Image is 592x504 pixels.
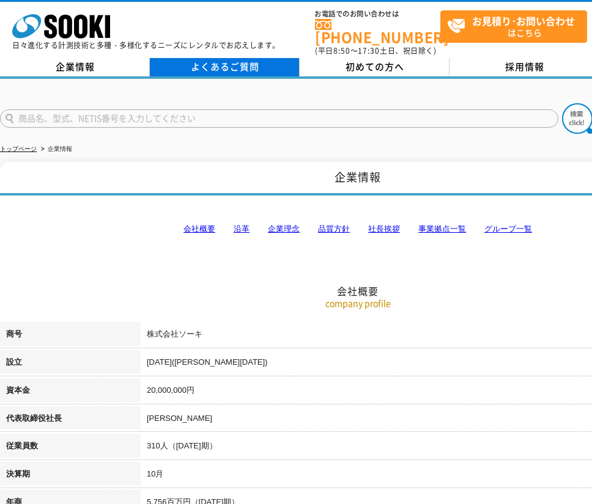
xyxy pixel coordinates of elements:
[418,224,466,233] a: 事業拠点一覧
[440,10,587,43] a: お見積り･お問い合わせはこちら
[447,11,586,42] span: はこちら
[12,42,280,49] p: 日々進化する計測技術と多種・多様化するニーズにレンタルでお応えします。
[39,143,72,156] li: 企業情報
[315,10,440,18] span: お電話でのお問い合わせは
[368,224,400,233] a: 社長挨拶
[183,224,215,233] a: 会社概要
[150,58,300,76] a: よくあるご質問
[318,224,350,233] a: 品質方針
[333,45,350,56] span: 8:50
[484,224,532,233] a: グループ一覧
[234,224,250,233] a: 沿革
[268,224,300,233] a: 企業理念
[315,19,440,44] a: [PHONE_NUMBER]
[315,45,436,56] span: (平日 ～ 土日、祝日除く)
[358,45,380,56] span: 17:30
[300,58,450,76] a: 初めての方へ
[346,60,404,73] span: 初めての方へ
[472,13,575,28] strong: お見積り･お問い合わせ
